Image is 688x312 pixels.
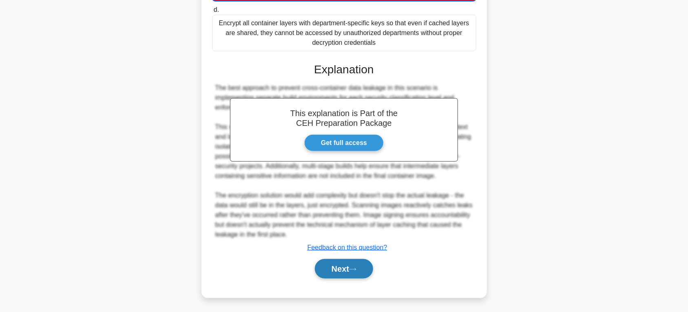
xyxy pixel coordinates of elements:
[307,244,387,251] a: Feedback on this question?
[215,83,473,239] div: The best approach to prevent cross-container data leakage in this scenario is implementing separa...
[217,63,471,77] h3: Explanation
[212,15,476,51] div: Encrypt all container layers with department-specific keys so that even if cached layers are shar...
[214,6,219,13] span: d.
[315,259,373,279] button: Next
[304,134,384,152] a: Get full access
